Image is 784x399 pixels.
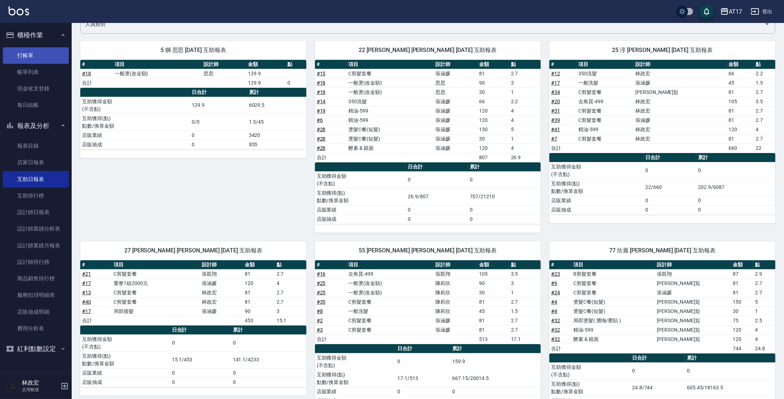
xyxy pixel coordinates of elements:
td: 0 [406,171,468,188]
td: C剪髮套餐 [112,269,200,279]
th: 設計師 [434,260,477,270]
a: 設計師日報表 [3,204,69,220]
a: 費用分析表 [3,320,69,337]
td: 互助獲得金額 (不含點) [315,171,406,188]
th: # [549,60,577,69]
td: 0 [468,171,541,188]
td: 66 [727,69,754,78]
button: 登出 [748,5,775,18]
td: 0 [696,205,775,214]
td: C剪髮套餐 [346,316,434,325]
td: 燙髮C餐(短髮) [346,125,434,134]
a: #21 [82,271,91,277]
td: 3 [509,279,541,288]
td: 120 [477,106,509,115]
td: 重整1組2000元 [112,279,200,288]
td: 30 [477,87,509,97]
table: a dense table [80,88,306,149]
th: 金額 [731,260,754,270]
td: 2.7 [509,297,541,307]
a: #17 [82,308,91,314]
img: Person [6,379,20,393]
a: #17 [82,280,91,286]
td: 張涵媛 [434,106,477,115]
span: 25 淳 [PERSON_NAME] [DATE] 互助報表 [558,47,767,54]
td: 張涵媛 [200,279,243,288]
td: 張涵媛 [434,115,477,125]
td: 105 [727,97,754,106]
td: 855 [247,140,306,149]
td: 思思 [434,78,477,87]
td: 林政宏 [634,97,727,106]
td: 去角質-499 [577,97,634,106]
td: 林政宏 [200,297,243,307]
td: 81 [477,69,509,78]
a: #32 [551,318,560,323]
td: C剪髮套餐 [346,69,434,78]
th: 項目 [112,260,200,270]
table: a dense table [549,260,775,353]
td: 一般燙(改金額) [346,78,434,87]
td: 1.5 [754,78,775,87]
button: Open [761,18,773,30]
th: 項目 [572,260,655,270]
td: 0/0 [190,114,247,130]
td: 4 [509,115,541,125]
a: #31 [551,108,560,114]
a: #19 [317,108,326,114]
td: 22/660 [644,179,696,196]
a: #34 [551,89,560,95]
th: # [315,260,347,270]
a: 互助排行榜 [3,187,69,204]
td: C剪髮套餐 [572,279,655,288]
table: a dense table [315,260,541,344]
td: 互助獲得金額 (不含點) [549,162,644,179]
td: C剪髮套餐 [577,134,634,143]
td: 互助獲得(點) 點數/換算金額 [549,179,644,196]
th: 累計 [247,88,306,97]
button: 紅利點數設定 [3,339,69,358]
td: 0 [644,196,696,205]
td: 4 [275,279,306,288]
th: 金額 [243,260,274,270]
a: 設計師業績分析表 [3,220,69,237]
td: 120 [727,125,754,134]
td: [PERSON_NAME]彣 [655,297,731,307]
td: 5 [753,297,775,307]
h5: 林政宏 [22,379,58,386]
td: 0 [406,205,468,214]
td: 26.9 [509,153,541,162]
a: 現金收支登錄 [3,80,69,97]
td: 81 [727,106,754,115]
th: 項目 [346,60,434,69]
td: 0 [190,140,247,149]
a: #15 [317,71,326,76]
td: 互助獲得金額 (不含點) [80,97,190,114]
td: 精油-599 [577,125,634,134]
a: #16 [317,271,326,277]
a: #9 [551,280,557,286]
td: 4 [754,125,775,134]
td: 81 [727,115,754,125]
td: 局部接髮 [112,307,200,316]
a: #28 [317,127,326,132]
a: #17 [551,80,560,86]
td: 81 [731,279,754,288]
td: 店販抽成 [315,214,406,224]
td: 0 [644,162,696,179]
td: 129.9 [247,78,286,87]
td: 707/21210 [468,188,541,205]
a: #4 [551,299,557,305]
td: 2.2 [754,69,775,78]
table: a dense table [80,60,306,88]
td: [PERSON_NAME]彣 [634,87,727,97]
td: 張涵媛 [434,316,477,325]
td: 81 [727,134,754,143]
td: 張涵媛 [634,78,727,87]
td: 店販業績 [549,196,644,205]
th: 累計 [468,162,541,172]
a: #28 [317,136,326,142]
td: 林政宏 [200,288,243,297]
table: a dense table [315,162,541,224]
a: 服務扣項明細表 [3,287,69,303]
